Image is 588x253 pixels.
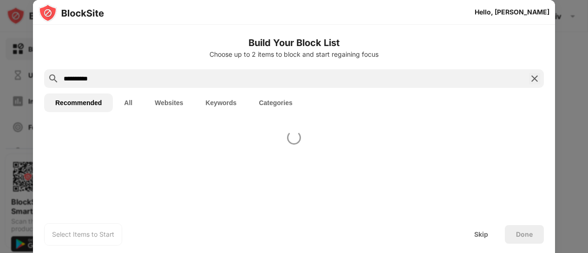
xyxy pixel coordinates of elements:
img: logo-blocksite.svg [39,4,104,22]
div: Skip [474,231,488,238]
div: Hello, [PERSON_NAME] [475,8,549,16]
div: Select Items to Start [52,230,114,239]
img: search-close [529,73,540,84]
button: Categories [248,93,303,112]
div: Choose up to 2 items to block and start regaining focus [44,51,544,58]
button: Recommended [44,93,113,112]
h6: Build Your Block List [44,36,544,50]
button: Websites [144,93,194,112]
img: search.svg [48,73,59,84]
div: Done [516,231,533,238]
button: All [113,93,144,112]
button: Keywords [194,93,248,112]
